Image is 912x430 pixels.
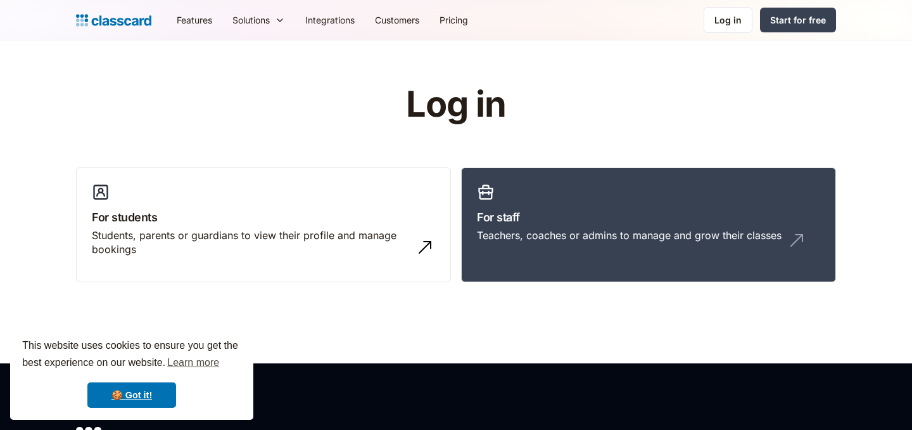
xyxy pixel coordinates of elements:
[87,382,176,408] a: dismiss cookie message
[770,13,826,27] div: Start for free
[165,353,221,372] a: learn more about cookies
[232,13,270,27] div: Solutions
[429,6,478,34] a: Pricing
[92,209,435,226] h3: For students
[365,6,429,34] a: Customers
[92,228,410,257] div: Students, parents or guardians to view their profile and manage bookings
[255,85,657,124] h1: Log in
[714,13,742,27] div: Log in
[76,167,451,283] a: For studentsStudents, parents or guardians to view their profile and manage bookings
[10,326,253,420] div: cookieconsent
[76,11,151,29] a: home
[167,6,222,34] a: Features
[704,7,752,33] a: Log in
[760,8,836,32] a: Start for free
[461,167,836,283] a: For staffTeachers, coaches or admins to manage and grow their classes
[295,6,365,34] a: Integrations
[477,209,820,226] h3: For staff
[222,6,295,34] div: Solutions
[22,338,241,372] span: This website uses cookies to ensure you get the best experience on our website.
[477,228,782,242] div: Teachers, coaches or admins to manage and grow their classes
